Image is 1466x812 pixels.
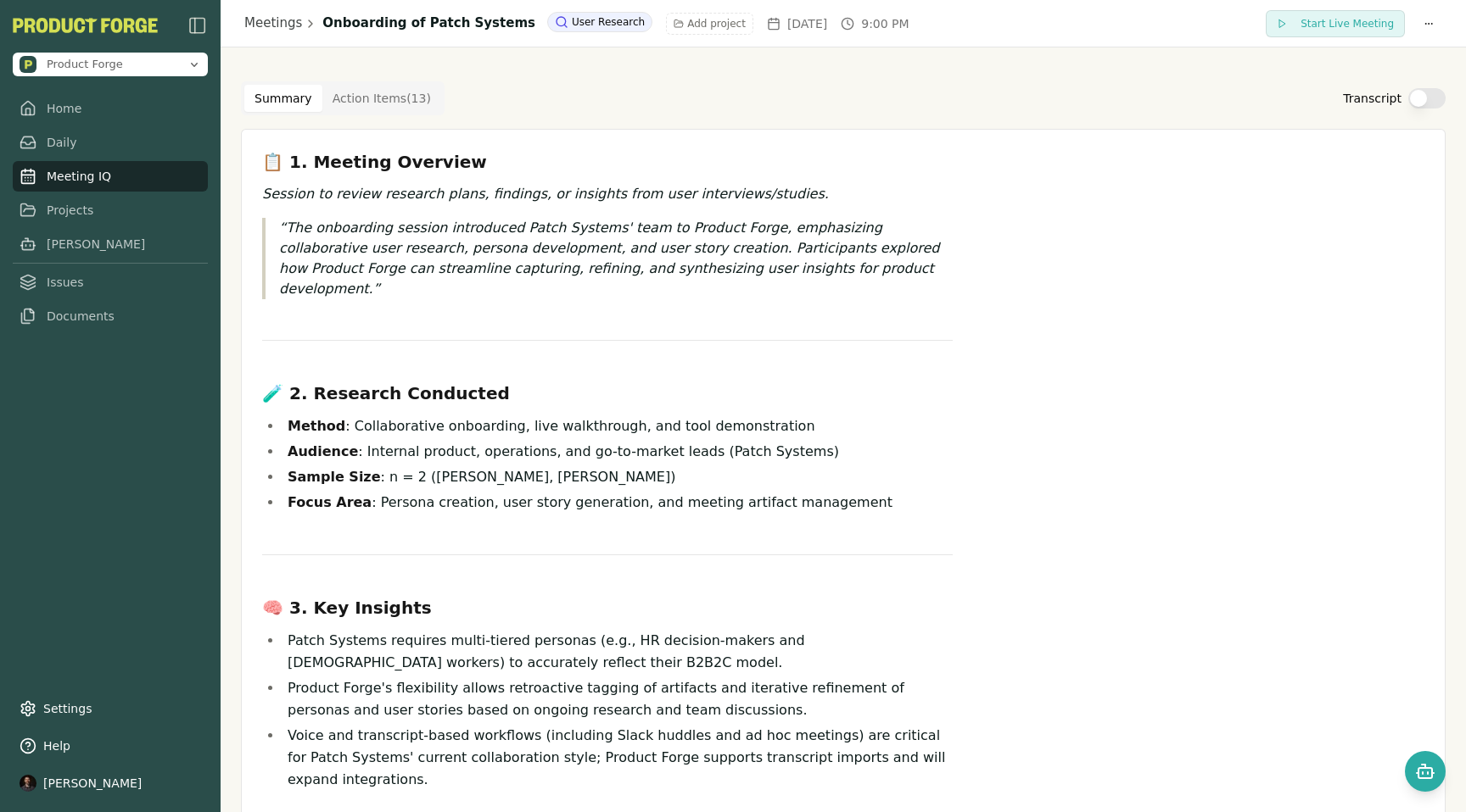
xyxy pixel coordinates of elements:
[288,418,345,434] strong: Method
[1266,10,1405,37] button: Start Live Meeting
[13,53,208,76] button: Open organization switcher
[13,161,208,192] a: Meeting IQ
[13,731,208,761] button: Help
[13,93,208,124] a: Home
[20,775,36,792] img: profile
[13,18,158,33] img: Product Forge
[13,693,208,724] a: Settings
[787,15,827,32] span: [DATE]
[262,150,953,174] h3: 📋 1. Meeting Overview
[283,415,953,437] li: : Collaborative onboarding, live walkthrough, and tool demonstration
[283,725,953,791] li: Voice and transcript-based workflows (including Slack huddles and ad hoc meetings) are critical f...
[283,466,953,488] li: : n = 2 ([PERSON_NAME], [PERSON_NAME])
[262,186,829,202] em: Session to review research plans, findings, or insights from user interviews/studies.
[262,381,953,405] h3: 🧪 2. Research Conducted
[13,301,208,331] a: Documents
[288,443,358,459] strong: Audience
[861,15,909,32] span: 9:00 PM
[283,492,953,514] li: : Persona creation, user story generation, and meeting artifact management
[279,218,953,299] p: The onboarding session introduced Patch Systems' team to Product Forge, emphasizing collaborative...
[283,441,953,463] li: : Internal product, operations, and go-to-market leads (Patch Systems)
[13,127,208,158] a: Daily
[687,17,746,31] span: Add project
[1343,90,1402,107] label: Transcript
[187,15,208,36] img: sidebar
[20,56,36,73] img: Product Forge
[322,14,535,33] h1: Onboarding of Patch Systems
[47,57,123,72] span: Product Forge
[1405,751,1446,792] button: Open chat
[13,18,158,33] button: PF-Logo
[288,494,372,510] strong: Focus Area
[283,677,953,721] li: Product Forge's flexibility allows retroactive tagging of artifacts and iterative refinement of p...
[322,85,441,112] button: Action Items ( 13 )
[288,469,381,485] strong: Sample Size
[1301,17,1394,31] span: Start Live Meeting
[666,13,753,35] button: Add project
[262,596,953,620] h3: 🧠 3. Key Insights
[244,14,302,33] a: Meetings
[13,229,208,259] a: [PERSON_NAME]
[13,768,208,798] button: [PERSON_NAME]
[244,85,322,112] button: Summary
[283,630,953,674] li: Patch Systems requires multi-tiered personas (e.g., HR decision-makers and [DEMOGRAPHIC_DATA] wor...
[547,12,652,32] div: User Research
[13,267,208,298] a: Issues
[13,195,208,225] a: Projects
